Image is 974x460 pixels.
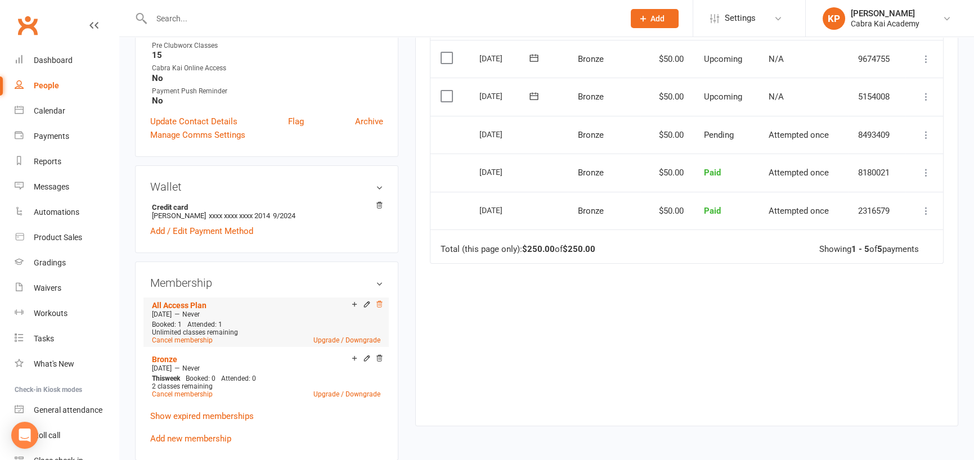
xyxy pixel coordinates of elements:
[34,283,61,292] div: Waivers
[152,203,378,211] strong: Credit card
[34,81,59,90] div: People
[273,211,295,220] span: 9/2024
[150,181,383,193] h3: Wallet
[704,130,734,140] span: Pending
[704,92,742,102] span: Upcoming
[149,364,383,373] div: —
[15,200,119,225] a: Automations
[34,309,68,318] div: Workouts
[34,157,61,166] div: Reports
[150,411,254,421] a: Show expired memberships
[15,276,119,301] a: Waivers
[150,201,383,222] li: [PERSON_NAME]
[152,73,383,83] strong: No
[150,434,231,444] a: Add new membership
[150,277,383,289] h3: Membership
[725,6,756,31] span: Settings
[15,48,119,73] a: Dashboard
[11,422,38,449] div: Open Intercom Messenger
[578,54,604,64] span: Bronze
[14,11,42,39] a: Clubworx
[15,398,119,423] a: General attendance kiosk mode
[186,375,216,382] span: Booked: 0
[704,168,721,178] span: Paid
[355,115,383,128] a: Archive
[851,244,869,254] strong: 1 - 5
[15,124,119,149] a: Payments
[15,326,119,351] a: Tasks
[152,375,165,382] span: This
[563,244,595,254] strong: $250.00
[34,132,69,141] div: Payments
[15,98,119,124] a: Calendar
[313,390,380,398] a: Upgrade / Downgrade
[34,334,54,343] div: Tasks
[479,163,531,181] div: [DATE]
[152,40,383,51] div: Pre Clubworx Classes
[823,7,845,30] div: KP
[704,206,721,216] span: Paid
[640,40,694,78] td: $50.00
[704,54,742,64] span: Upcoming
[34,208,79,217] div: Automations
[848,192,906,230] td: 2316579
[848,40,906,78] td: 9674755
[152,355,177,364] a: Bronze
[578,130,604,140] span: Bronze
[851,8,919,19] div: [PERSON_NAME]
[479,201,531,219] div: [DATE]
[34,359,74,368] div: What's New
[34,106,65,115] div: Calendar
[152,96,383,106] strong: No
[769,54,784,64] span: N/A
[640,192,694,230] td: $50.00
[769,168,829,178] span: Attempted once
[851,19,919,29] div: Cabra Kai Academy
[288,115,304,128] a: Flag
[640,116,694,154] td: $50.00
[15,174,119,200] a: Messages
[209,211,270,220] span: xxxx xxxx xxxx 2014
[848,154,906,192] td: 8180021
[34,56,73,65] div: Dashboard
[769,130,829,140] span: Attempted once
[34,431,60,440] div: Roll call
[769,92,784,102] span: N/A
[148,11,616,26] input: Search...
[877,244,882,254] strong: 5
[578,92,604,102] span: Bronze
[152,321,182,328] span: Booked: 1
[150,128,245,142] a: Manage Comms Settings
[150,115,237,128] a: Update Contact Details
[631,9,679,28] button: Add
[15,301,119,326] a: Workouts
[15,225,119,250] a: Product Sales
[650,14,665,23] span: Add
[152,50,383,60] strong: 15
[182,310,200,318] span: Never
[640,154,694,192] td: $50.00
[441,245,595,254] div: Total (this page only): of
[848,116,906,154] td: 8493409
[578,206,604,216] span: Bronze
[15,250,119,276] a: Gradings
[149,310,383,319] div: —
[522,244,555,254] strong: $250.00
[149,375,183,382] div: week
[15,149,119,174] a: Reports
[152,382,213,390] span: 2 classes remaining
[15,351,119,377] a: What's New
[479,125,531,143] div: [DATE]
[152,336,213,344] a: Cancel membership
[34,258,66,267] div: Gradings
[313,336,380,344] a: Upgrade / Downgrade
[152,86,383,97] div: Payment Push Reminder
[34,233,82,242] div: Product Sales
[479,87,531,105] div: [DATE]
[640,78,694,116] td: $50.00
[34,182,69,191] div: Messages
[578,168,604,178] span: Bronze
[152,390,213,398] a: Cancel membership
[848,78,906,116] td: 5154008
[152,328,238,336] span: Unlimited classes remaining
